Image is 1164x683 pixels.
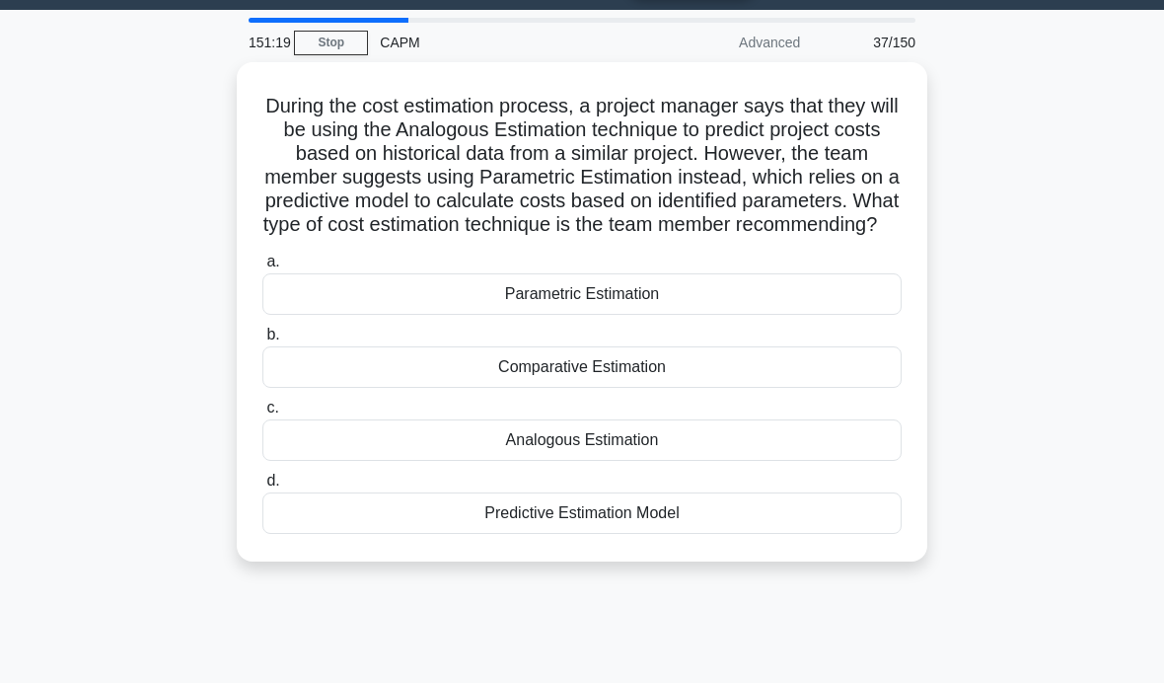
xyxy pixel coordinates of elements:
[262,419,902,461] div: Analogous Estimation
[812,23,927,62] div: 37/150
[368,23,639,62] div: CAPM
[262,273,902,315] div: Parametric Estimation
[266,472,279,489] span: d.
[266,326,279,342] span: b.
[294,31,368,55] a: Stop
[260,94,904,238] h5: During the cost estimation process, a project manager says that they will be using the Analogous ...
[237,23,294,62] div: 151:19
[262,493,902,534] div: Predictive Estimation Model
[266,253,279,269] span: a.
[639,23,812,62] div: Advanced
[266,399,278,416] span: c.
[262,346,902,388] div: Comparative Estimation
